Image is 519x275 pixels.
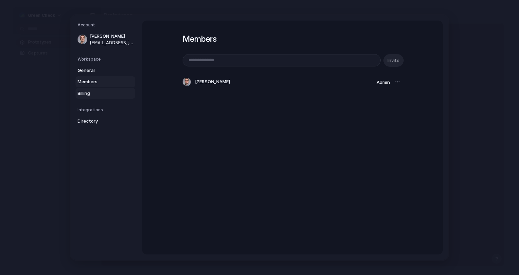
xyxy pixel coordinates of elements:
a: [PERSON_NAME][EMAIL_ADDRESS][DOMAIN_NAME] [76,31,135,48]
a: General [76,65,135,76]
span: [PERSON_NAME] [90,33,134,40]
span: Directory [78,118,122,125]
h1: Members [183,33,402,45]
span: [PERSON_NAME] [195,78,230,85]
span: Billing [78,90,122,97]
h5: Integrations [78,107,135,113]
span: General [78,67,122,74]
a: Billing [76,88,135,99]
span: [EMAIL_ADDRESS][DOMAIN_NAME] [90,40,134,46]
h5: Account [78,22,135,28]
a: Directory [76,116,135,127]
a: Members [76,76,135,87]
span: Admin [377,79,390,85]
h5: Workspace [78,56,135,62]
span: Members [78,78,122,85]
